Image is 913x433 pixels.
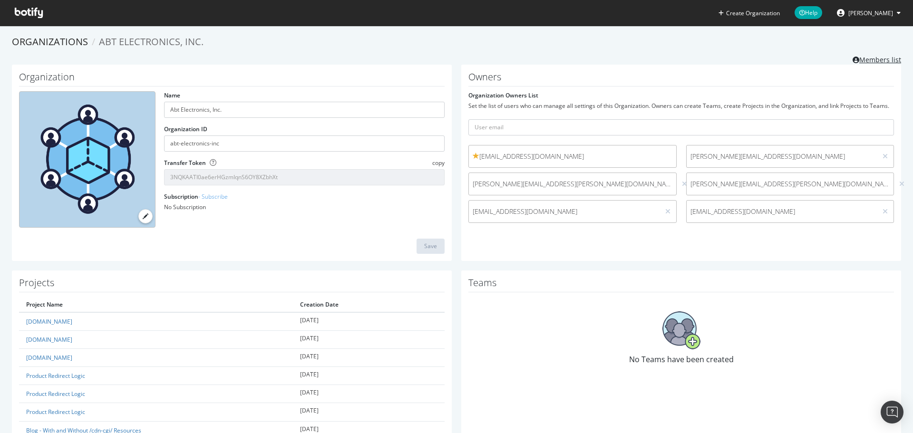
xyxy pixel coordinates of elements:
[853,53,901,65] a: Members list
[662,311,700,349] img: No Teams have been created
[629,354,734,365] span: No Teams have been created
[164,125,207,133] label: Organization ID
[293,403,445,421] td: [DATE]
[690,152,874,161] span: [PERSON_NAME][EMAIL_ADDRESS][DOMAIN_NAME]
[293,385,445,403] td: [DATE]
[164,159,206,167] label: Transfer Token
[164,192,228,201] label: Subscription
[26,372,85,380] a: Product Redirect Logic
[468,102,894,110] div: Set the list of users who can manage all settings of this Organization. Owners can create Teams, ...
[164,102,445,118] input: name
[848,9,893,17] span: Michelle Stephens
[473,207,656,216] span: [EMAIL_ADDRESS][DOMAIN_NAME]
[293,330,445,348] td: [DATE]
[99,35,204,48] span: Abt Electronics, Inc.
[19,297,293,312] th: Project Name
[293,348,445,366] td: [DATE]
[473,152,672,161] span: [EMAIL_ADDRESS][DOMAIN_NAME]
[12,35,901,49] ol: breadcrumbs
[829,5,908,20] button: [PERSON_NAME]
[795,6,822,19] span: Help
[26,408,85,416] a: Product Redirect Logic
[417,239,445,254] button: Save
[26,336,72,344] a: [DOMAIN_NAME]
[26,354,72,362] a: [DOMAIN_NAME]
[468,91,538,99] label: Organization Owners List
[690,207,874,216] span: [EMAIL_ADDRESS][DOMAIN_NAME]
[26,318,72,326] a: [DOMAIN_NAME]
[164,135,445,152] input: Organization ID
[26,390,85,398] a: Product Redirect Logic
[690,179,890,189] span: [PERSON_NAME][EMAIL_ADDRESS][PERSON_NAME][DOMAIN_NAME]
[293,297,445,312] th: Creation Date
[468,119,894,135] input: User email
[19,278,445,292] h1: Projects
[718,9,780,18] button: Create Organization
[468,72,894,87] h1: Owners
[19,72,445,87] h1: Organization
[293,312,445,331] td: [DATE]
[881,401,903,423] div: Open Intercom Messenger
[12,35,88,48] a: Organizations
[473,179,672,189] span: [PERSON_NAME][EMAIL_ADDRESS][PERSON_NAME][DOMAIN_NAME]
[198,192,228,201] a: - Subscribe
[424,242,437,250] div: Save
[293,367,445,385] td: [DATE]
[164,91,180,99] label: Name
[164,203,445,211] div: No Subscription
[468,278,894,292] h1: Teams
[432,159,445,167] span: copy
